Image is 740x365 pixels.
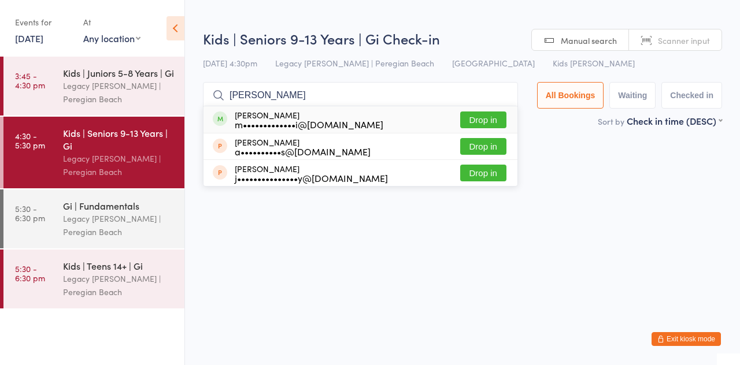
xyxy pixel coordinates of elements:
[235,110,383,129] div: [PERSON_NAME]
[203,82,518,109] input: Search
[63,126,175,152] div: Kids | Seniors 9-13 Years | Gi
[63,259,175,272] div: Kids | Teens 14+ | Gi
[15,32,43,44] a: [DATE]
[561,35,617,46] span: Manual search
[3,249,184,308] a: 5:30 -6:30 pmKids | Teens 14+ | GiLegacy [PERSON_NAME] | Peregian Beach
[3,189,184,248] a: 5:30 -6:30 pmGi | FundamentalsLegacy [PERSON_NAME] | Peregian Beach
[3,57,184,116] a: 3:45 -4:30 pmKids | Juniors 5-8 Years | GiLegacy [PERSON_NAME] | Peregian Beach
[275,57,434,69] span: Legacy [PERSON_NAME] | Peregian Beach
[537,82,604,109] button: All Bookings
[460,111,506,128] button: Drop in
[63,79,175,106] div: Legacy [PERSON_NAME] | Peregian Beach
[15,204,45,222] time: 5:30 - 6:30 pm
[63,66,175,79] div: Kids | Juniors 5-8 Years | Gi
[235,173,388,182] div: j•••••••••••••••y@[DOMAIN_NAME]
[63,199,175,212] div: Gi | Fundamentals
[83,32,140,44] div: Any location
[460,138,506,155] button: Drop in
[609,82,656,109] button: Waiting
[235,147,371,156] div: a••••••••••s@[DOMAIN_NAME]
[63,152,175,178] div: Legacy [PERSON_NAME] | Peregian Beach
[63,272,175,299] div: Legacy [PERSON_NAME] | Peregian Beach
[658,35,710,46] span: Scanner input
[203,29,722,48] h2: Kids | Seniors 9-13 Years | Gi Check-in
[3,117,184,188] a: 4:30 -5:30 pmKids | Seniors 9-13 Years | GiLegacy [PERSON_NAME] | Peregian Beach
[652,332,721,346] button: Exit kiosk mode
[235,137,371,156] div: [PERSON_NAME]
[83,13,140,32] div: At
[15,131,45,150] time: 4:30 - 5:30 pm
[627,114,722,127] div: Check in time (DESC)
[661,82,722,109] button: Checked in
[452,57,535,69] span: [GEOGRAPHIC_DATA]
[63,212,175,239] div: Legacy [PERSON_NAME] | Peregian Beach
[553,57,635,69] span: Kids [PERSON_NAME]
[598,116,624,127] label: Sort by
[460,165,506,181] button: Drop in
[15,13,72,32] div: Events for
[235,120,383,129] div: m•••••••••••••i@[DOMAIN_NAME]
[15,71,45,90] time: 3:45 - 4:30 pm
[235,164,388,182] div: [PERSON_NAME]
[15,264,45,282] time: 5:30 - 6:30 pm
[203,57,257,69] span: [DATE] 4:30pm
